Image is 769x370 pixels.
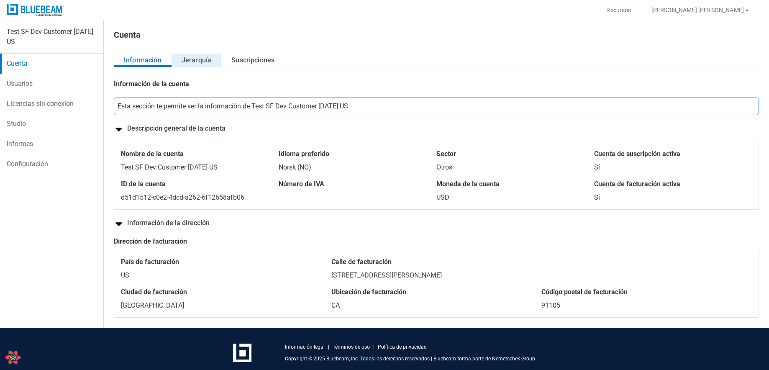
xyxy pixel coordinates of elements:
[331,287,542,297] span: Ubicación de facturación
[7,27,97,47] div: Test SF Dev Customer [DATE] US
[596,3,641,17] button: Recursos
[121,301,184,309] span: [GEOGRAPHIC_DATA]
[121,271,129,279] span: US
[114,30,141,44] h1: Cuenta
[172,54,221,67] button: Jerarquía
[594,149,752,159] span: Cuenta de suscripción activa
[121,179,279,189] span: ID de la cuenta
[594,193,600,201] span: Sí
[594,179,752,189] span: Cuenta de facturación activa
[594,163,600,171] span: Sí
[285,344,427,350] div: | |
[541,301,560,309] span: 91105
[378,344,427,350] a: Política de privacidad
[279,179,436,189] span: Número de IVA
[331,271,442,279] span: [STREET_ADDRESS][PERSON_NAME]
[436,179,594,189] span: Moneda de la cuenta
[114,236,759,247] div: Dirección de facturación
[114,80,189,89] h2: Información de la cuenta
[221,54,285,67] button: Suscripciones
[541,287,752,297] span: Código postal de facturación
[121,257,331,267] span: País de facturación
[7,4,64,16] img: Bluebeam, Inc.
[331,301,340,309] span: CA
[114,98,759,115] div: Esta sección te permite ver la información de Test SF Dev Customer [DATE] US.
[436,193,449,201] span: USD
[279,163,311,171] span: Norsk (NO)
[121,149,279,159] span: Nombre de la cuenta
[436,149,594,159] span: Sector
[5,349,21,366] button: Open React Query Devtools
[279,149,436,159] span: Idioma preferido
[121,193,244,201] span: d51d1512-c0e2-4dcd-a262-6f12658afb06
[285,344,325,350] a: Información legal
[331,257,752,267] span: Calle de facturación
[641,3,761,17] button: [PERSON_NAME] [PERSON_NAME]
[121,287,331,297] span: Ciudad de facturación
[436,163,452,171] span: Otros
[121,163,218,171] span: Test SF Dev Customer [DATE] US
[333,344,370,350] a: Términos de uso
[285,355,536,362] p: Copyright © 2025 Bluebeam, Inc. Todos los derechos reservados | Bluebeam forma parte de Nemetsche...
[114,54,172,67] button: Información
